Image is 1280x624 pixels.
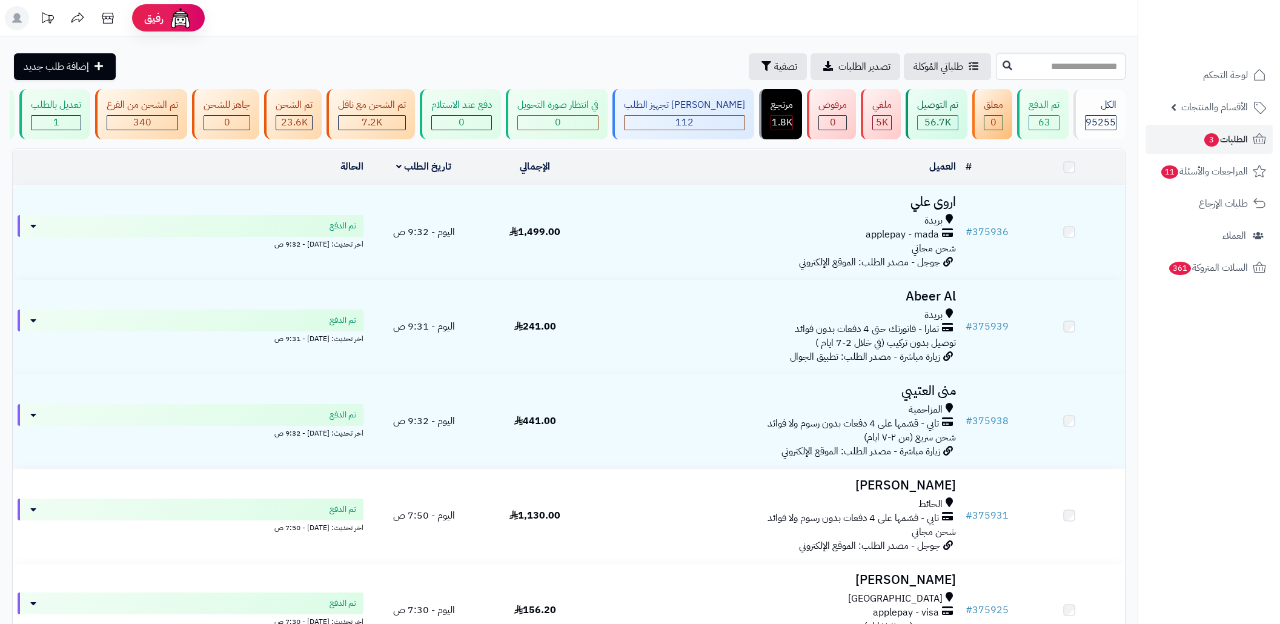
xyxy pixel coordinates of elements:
[966,225,972,239] span: #
[459,115,465,130] span: 0
[924,214,943,228] span: بريدة
[330,503,356,516] span: تم الدفع
[340,159,363,174] a: الحالة
[768,417,939,431] span: تابي - قسّمها على 4 دفعات بدون رسوم ولا فوائد
[804,89,858,139] a: مرفوض 0
[1203,67,1248,84] span: لوحة التحكم
[966,414,1009,428] a: #375938
[32,6,62,33] a: تحديثات المنصة
[914,59,963,74] span: طلباتي المُوكلة
[24,59,89,74] span: إضافة طلب جديد
[509,508,560,523] span: 1,130.00
[610,89,757,139] a: [PERSON_NAME] تجهيز الطلب 112
[1146,221,1273,250] a: العملاء
[912,241,956,256] span: شحن مجاني
[872,98,892,112] div: ملغي
[774,59,797,74] span: تصفية
[190,89,262,139] a: جاهز للشحن 0
[1222,227,1246,244] span: العملاء
[509,225,560,239] span: 1,499.00
[1169,262,1191,275] span: 361
[876,115,888,130] span: 5K
[555,115,561,130] span: 0
[262,89,324,139] a: تم الشحن 23.6K
[790,350,940,364] span: زيارة مباشرة - مصدر الطلب: تطبيق الجوال
[1181,99,1248,116] span: الأقسام والمنتجات
[864,430,956,445] span: شحن سريع (من ٢-٧ ايام)
[757,89,804,139] a: مرتجع 1.8K
[1086,115,1116,130] span: 95255
[966,508,1009,523] a: #375931
[1085,98,1116,112] div: الكل
[204,98,250,112] div: جاهز للشحن
[339,116,405,130] div: 7223
[1029,98,1059,112] div: تم الدفع
[811,53,900,80] a: تصدير الطلبات
[1146,253,1273,282] a: السلات المتروكة361
[970,89,1015,139] a: معلق 0
[848,592,943,606] span: [GEOGRAPHIC_DATA]
[417,89,503,139] a: دفع عند الاستلام 0
[873,116,891,130] div: 4977
[917,98,958,112] div: تم التوصيل
[966,319,1009,334] a: #375939
[1146,61,1273,90] a: لوحة التحكم
[818,98,847,112] div: مرفوض
[431,98,492,112] div: دفع عند الاستلام
[595,479,956,493] h3: [PERSON_NAME]
[393,319,455,334] span: اليوم - 9:31 ص
[204,116,250,130] div: 0
[781,444,940,459] span: زيارة مباشرة - مصدر الطلب: الموقع الإلكتروني
[966,225,1009,239] a: #375936
[595,195,956,209] h3: اروى علي
[324,89,417,139] a: تم الشحن مع ناقل 7.2K
[1168,259,1248,276] span: السلات المتروكة
[990,115,996,130] span: 0
[984,116,1003,130] div: 0
[432,116,491,130] div: 0
[281,115,308,130] span: 23.6K
[1160,163,1248,180] span: المراجعات والأسئلة
[17,89,93,139] a: تعديل بالطلب 1
[518,116,598,130] div: 0
[819,116,846,130] div: 0
[595,290,956,304] h3: Abeer Al
[873,606,939,620] span: applepay - visa
[393,508,455,523] span: اليوم - 7:50 ص
[1071,89,1128,139] a: الكل95255
[32,116,81,130] div: 1
[924,308,943,322] span: بريدة
[795,322,939,336] span: تمارا - فاتورتك حتى 4 دفعات بدون فوائد
[918,497,943,511] span: الحائط
[330,314,356,327] span: تم الدفع
[903,89,970,139] a: تم التوصيل 56.7K
[1161,165,1178,179] span: 11
[815,336,956,350] span: توصيل بدون تركيب (في خلال 2-7 ايام )
[18,331,363,344] div: اخر تحديث: [DATE] - 9:31 ص
[1146,157,1273,186] a: المراجعات والأسئلة11
[514,414,556,428] span: 441.00
[625,116,744,130] div: 112
[909,403,943,417] span: المزاحمية
[362,115,382,130] span: 7.2K
[1015,89,1071,139] a: تم الدفع 63
[595,384,956,398] h3: منى العتيبي
[771,98,793,112] div: مرتجع
[330,597,356,609] span: تم الدفع
[107,116,177,130] div: 340
[330,220,356,232] span: تم الدفع
[276,116,312,130] div: 23618
[393,603,455,617] span: اليوم - 7:30 ص
[224,115,230,130] span: 0
[749,53,807,80] button: تصفية
[1203,131,1248,148] span: الطلبات
[330,409,356,421] span: تم الدفع
[1204,133,1219,147] span: 3
[14,53,116,80] a: إضافة طلب جديد
[393,225,455,239] span: اليوم - 9:32 ص
[866,228,939,242] span: applepay - mada
[18,520,363,533] div: اخر تحديث: [DATE] - 7:50 ص
[133,115,151,130] span: 340
[31,98,81,112] div: تعديل بالطلب
[918,116,958,130] div: 56703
